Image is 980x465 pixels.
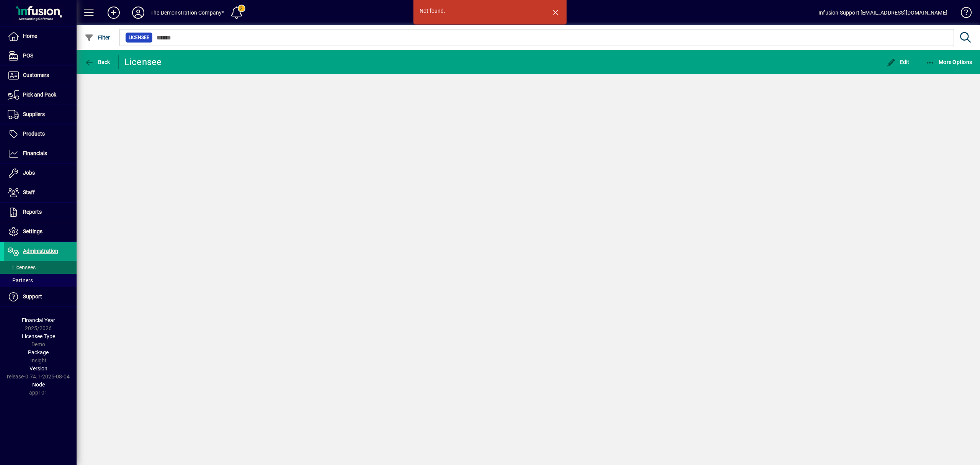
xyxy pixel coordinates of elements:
button: Edit [885,55,911,69]
button: Filter [83,31,112,44]
span: Support [23,293,42,300]
span: Jobs [23,170,35,176]
span: Node [32,381,45,388]
button: Profile [126,6,150,20]
div: The Demonstration Company* [150,7,224,19]
span: Licensees [8,264,36,270]
a: Reports [4,203,77,222]
a: Staff [4,183,77,202]
a: POS [4,46,77,65]
span: Products [23,131,45,137]
span: Settings [23,228,42,234]
a: Suppliers [4,105,77,124]
a: Pick and Pack [4,85,77,105]
span: POS [23,52,33,59]
a: Jobs [4,164,77,183]
span: Back [85,59,110,65]
a: Home [4,27,77,46]
span: Edit [887,59,910,65]
a: Knowledge Base [955,2,970,26]
span: Customers [23,72,49,78]
span: Package [28,349,49,355]
button: Add [101,6,126,20]
a: Products [4,124,77,144]
span: Partners [8,277,33,283]
span: Version [29,365,47,372]
span: Suppliers [23,111,45,117]
span: Staff [23,189,35,195]
span: Financial Year [22,317,55,323]
app-page-header-button: Back [77,55,119,69]
span: Administration [23,248,58,254]
span: Licensee Type [22,333,55,339]
span: Pick and Pack [23,92,56,98]
div: Infusion Support [EMAIL_ADDRESS][DOMAIN_NAME] [818,7,947,19]
span: Home [23,33,37,39]
a: Settings [4,222,77,241]
span: Filter [85,34,110,41]
div: Licensee [124,56,162,68]
span: Financials [23,150,47,156]
a: Partners [4,274,77,287]
a: Customers [4,66,77,85]
a: Support [4,287,77,306]
span: Reports [23,209,42,215]
a: Licensees [4,261,77,274]
a: Financials [4,144,77,163]
span: Licensee [129,34,149,41]
button: Back [83,55,112,69]
button: More Options [924,55,974,69]
span: More Options [926,59,972,65]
